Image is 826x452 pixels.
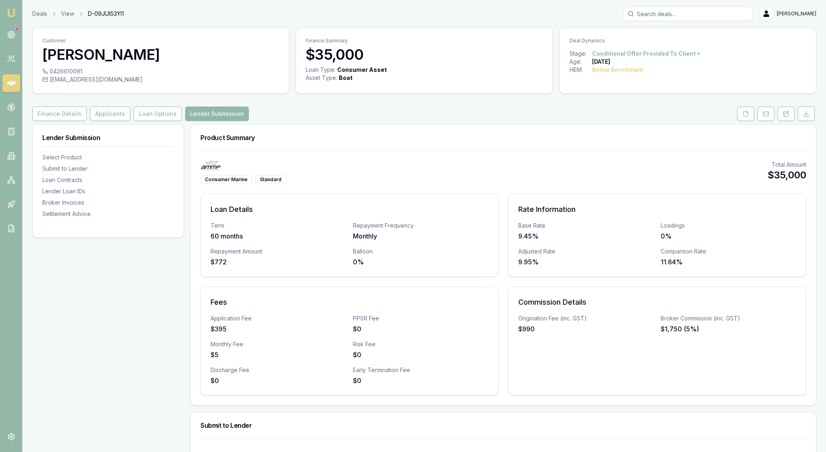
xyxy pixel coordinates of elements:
div: Discharge Fee [211,366,346,374]
div: $0 [353,324,489,334]
h3: Fees [211,297,488,308]
a: Loan Options [132,107,184,121]
div: Stage: [569,50,592,58]
h3: Rate Information [518,204,796,215]
div: Select Product [42,153,174,161]
div: $0 [353,376,489,385]
div: Base Rate [518,222,654,230]
div: Age: [569,58,592,66]
h3: Loan Details [211,204,488,215]
div: Loan Contracts [42,176,174,184]
div: [DATE] [592,58,610,66]
div: Adjusted Rate [518,247,654,255]
button: Lender Submission [185,107,249,121]
h3: [PERSON_NAME] [42,46,279,63]
div: 0% [353,257,489,267]
div: Asset Type : [306,74,337,82]
div: 0426610091 [42,67,279,75]
div: Broker Invoices [42,199,174,207]
input: Search deals [624,6,753,21]
p: Deal Dynamics [569,38,806,44]
div: Consumer Marine [200,175,252,184]
div: 60 months [211,231,346,241]
button: Loan Options [133,107,182,121]
p: Customer [42,38,279,44]
p: Finance Summary [306,38,542,44]
div: Monthly Fee [211,340,346,348]
h3: $35,000 [306,46,542,63]
div: Repayment Frequency [353,222,489,230]
span: D-09JUIS3YI1 [88,10,124,18]
span: [PERSON_NAME] [777,10,816,17]
div: Loan Type: [306,66,336,74]
div: Early Termination Fee [353,366,489,374]
div: $990 [518,324,654,334]
a: Deals [32,10,47,18]
div: Application Fee [211,314,346,322]
div: Below Benchmark [592,66,643,74]
div: Standard [255,175,286,184]
div: PPSR Fee [353,314,489,322]
div: Comparison Rate [661,247,797,255]
div: Submit to Lender [42,165,174,173]
h3: Product Summary [200,134,806,141]
div: Repayment Amount [211,247,346,255]
div: $5 [211,350,346,360]
div: $395 [211,324,346,334]
div: Lender Loan IDs [42,187,174,195]
div: Balloon [353,247,489,255]
div: 9.45% [518,231,654,241]
div: 11.64% [661,257,797,267]
div: Origination Fee (inc. GST) [518,314,654,322]
a: Lender Submission [184,107,250,121]
div: $772 [211,257,346,267]
h3: Lender Submission [42,134,174,141]
img: AMMF [200,161,221,170]
div: $0 [353,350,489,360]
button: Applicants [90,107,130,121]
div: Term [211,222,346,230]
div: $0 [211,376,346,385]
h3: Commission Details [518,297,796,308]
button: Conditional Offer Provided To Client [592,50,701,58]
a: Applicants [88,107,132,121]
a: Finance Details [32,107,88,121]
div: 9.95% [518,257,654,267]
div: [EMAIL_ADDRESS][DOMAIN_NAME] [42,75,279,84]
div: Risk Fee [353,340,489,348]
button: Finance Details [32,107,87,121]
div: Settlement Advice [42,210,174,218]
div: $1,750 (5%) [661,324,797,334]
div: $35,000 [768,169,806,182]
a: View [61,10,74,18]
h3: Submit to Lender [200,422,806,429]
img: emu-icon-u.png [6,8,16,18]
div: Broker Commission (inc. GST) [661,314,797,322]
div: Monthly [353,231,489,241]
div: Consumer Asset [337,66,387,74]
div: HEM: [569,66,592,74]
nav: breadcrumb [32,10,124,18]
div: Loadings [661,222,797,230]
div: Total Amount [768,161,806,169]
div: Boat [339,74,353,82]
div: 0% [661,231,797,241]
